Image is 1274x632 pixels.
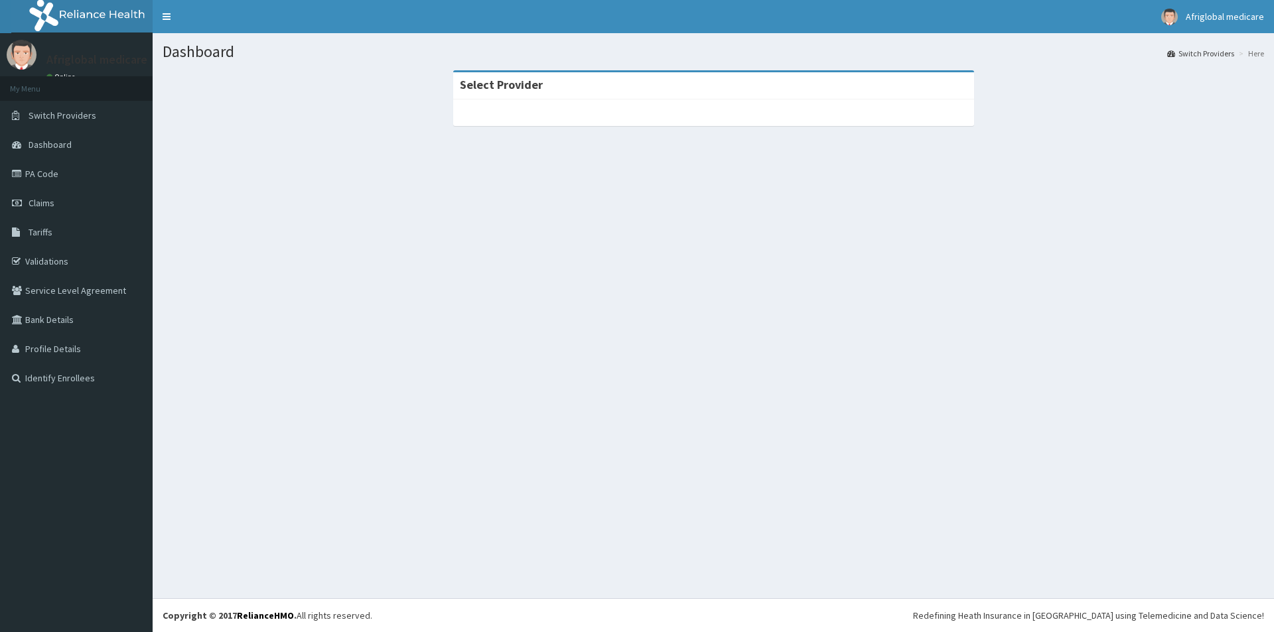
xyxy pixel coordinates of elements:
[29,226,52,238] span: Tariffs
[46,54,147,66] p: Afriglobal medicare
[46,72,78,82] a: Online
[237,609,294,621] a: RelianceHMO
[29,139,72,151] span: Dashboard
[913,609,1264,622] div: Redefining Heath Insurance in [GEOGRAPHIC_DATA] using Telemedicine and Data Science!
[153,598,1274,632] footer: All rights reserved.
[163,43,1264,60] h1: Dashboard
[29,197,54,209] span: Claims
[163,609,297,621] strong: Copyright © 2017 .
[460,77,543,92] strong: Select Provider
[1167,48,1234,59] a: Switch Providers
[1161,9,1178,25] img: User Image
[1236,48,1264,59] li: Here
[7,40,36,70] img: User Image
[1186,11,1264,23] span: Afriglobal medicare
[29,109,96,121] span: Switch Providers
